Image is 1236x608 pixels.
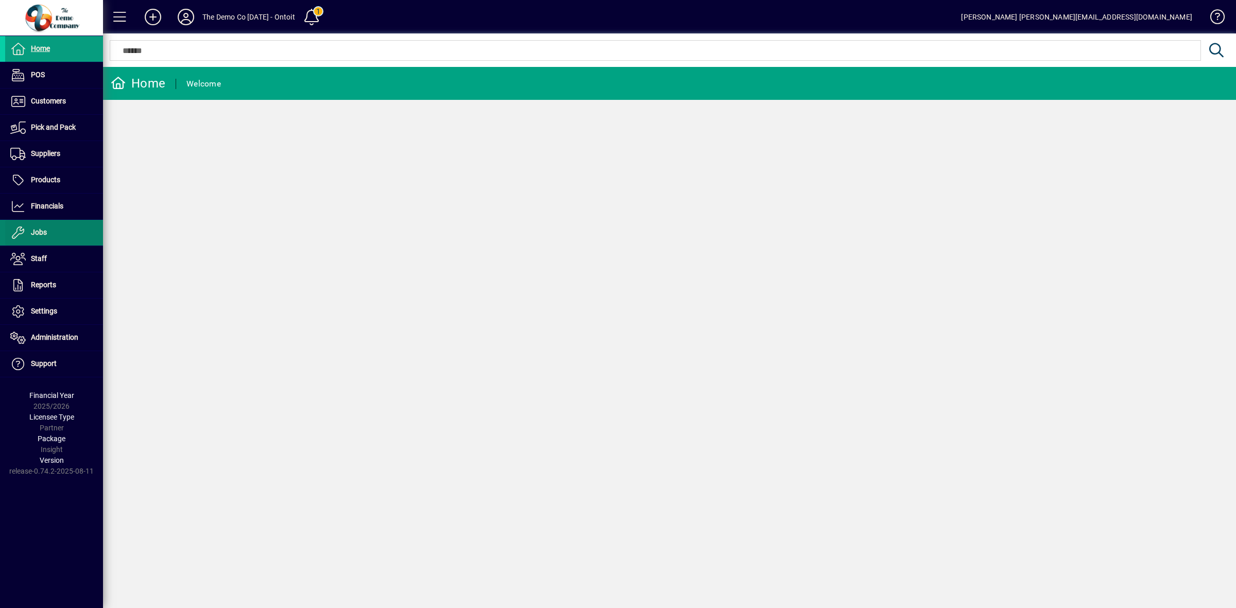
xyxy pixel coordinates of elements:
span: Version [40,456,64,464]
span: Jobs [31,228,47,236]
a: Suppliers [5,141,103,167]
span: Support [31,359,57,368]
span: Products [31,176,60,184]
a: Customers [5,89,103,114]
a: Staff [5,246,103,272]
a: Financials [5,194,103,219]
a: Administration [5,325,103,351]
span: Home [31,44,50,53]
span: Financial Year [29,391,74,399]
a: Support [5,351,103,377]
a: Settings [5,299,103,324]
span: Licensee Type [29,413,74,421]
span: Administration [31,333,78,341]
span: Staff [31,254,47,263]
a: Knowledge Base [1203,2,1223,36]
div: [PERSON_NAME] [PERSON_NAME][EMAIL_ADDRESS][DOMAIN_NAME] [961,9,1192,25]
a: Products [5,167,103,193]
a: Jobs [5,220,103,246]
button: Add [136,8,169,26]
span: Suppliers [31,149,60,158]
span: Pick and Pack [31,123,76,131]
span: Financials [31,202,63,210]
div: Welcome [186,76,221,92]
a: Reports [5,272,103,298]
span: POS [31,71,45,79]
span: Customers [31,97,66,105]
div: The Demo Co [DATE] - Ontoit [202,9,295,25]
span: Settings [31,307,57,315]
button: Profile [169,8,202,26]
a: Pick and Pack [5,115,103,141]
a: POS [5,62,103,88]
div: Home [111,75,165,92]
span: Package [38,435,65,443]
span: Reports [31,281,56,289]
